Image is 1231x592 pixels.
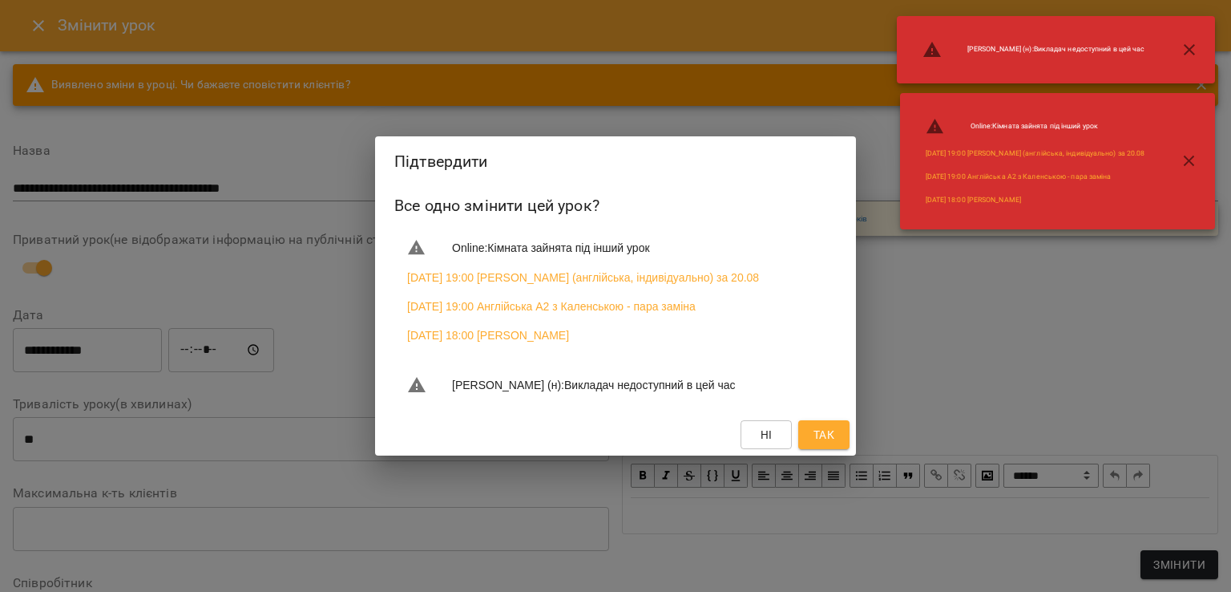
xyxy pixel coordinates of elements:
a: [DATE] 18:00 [PERSON_NAME] [926,195,1021,205]
a: [DATE] 19:00 Англійська А2 з Каленською - пара заміна [407,298,696,314]
span: Так [813,425,834,444]
a: [DATE] 18:00 [PERSON_NAME] [407,327,569,343]
a: [DATE] 19:00 [PERSON_NAME] (англійська, індивідуально) за 20.08 [926,148,1145,159]
button: Ні [741,420,792,449]
h6: Все одно змінити цей урок? [394,193,837,218]
li: [PERSON_NAME] (н) : Викладач недоступний в цей час [394,369,837,401]
li: [PERSON_NAME] (н) : Викладач недоступний в цей час [910,34,1158,66]
a: [DATE] 19:00 [PERSON_NAME] (англійська, індивідуально) за 20.08 [407,270,759,286]
li: Online : Кімната зайнята під інший урок [394,232,837,264]
span: Ні [761,425,773,444]
li: Online : Кімната зайнята під інший урок [913,111,1158,143]
button: Так [798,420,850,449]
a: [DATE] 19:00 Англійська А2 з Каленською - пара заміна [926,172,1112,182]
h2: Підтвердити [394,149,837,174]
